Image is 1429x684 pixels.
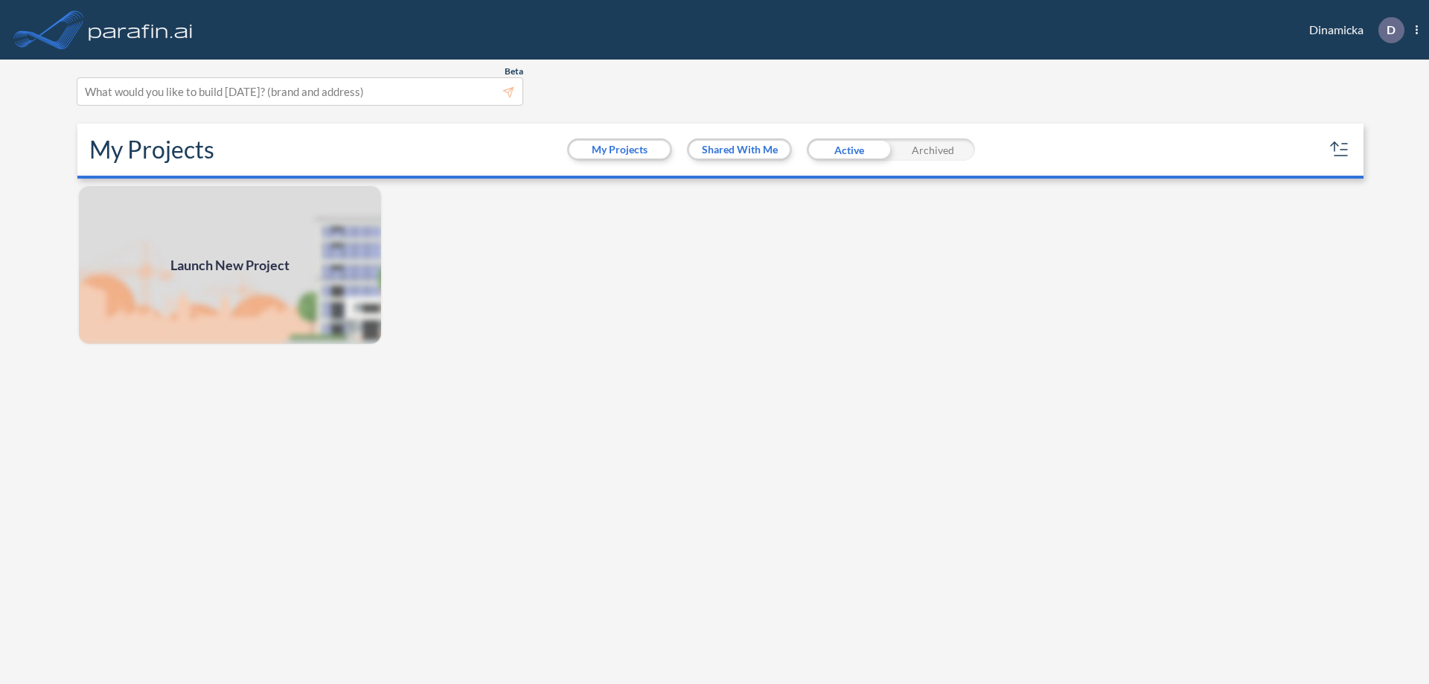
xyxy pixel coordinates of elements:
[505,65,523,77] span: Beta
[77,185,383,345] img: add
[170,255,290,275] span: Launch New Project
[1287,17,1418,43] div: Dinamicka
[689,141,790,159] button: Shared With Me
[569,141,670,159] button: My Projects
[89,135,214,164] h2: My Projects
[1328,138,1352,162] button: sort
[1387,23,1396,36] p: D
[77,185,383,345] a: Launch New Project
[807,138,891,161] div: Active
[891,138,975,161] div: Archived
[86,15,196,45] img: logo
